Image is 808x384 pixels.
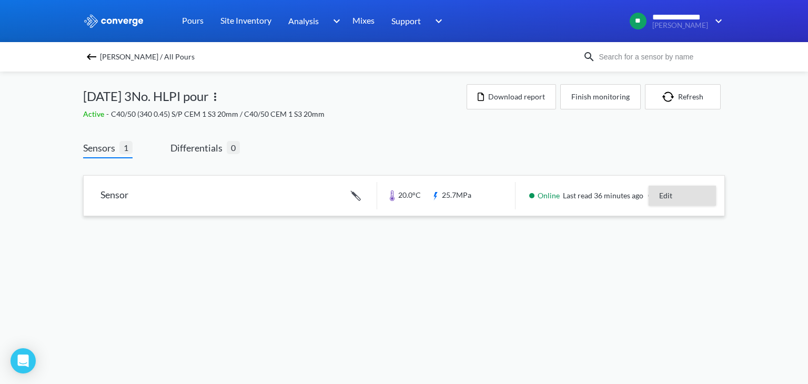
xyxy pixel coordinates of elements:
[583,50,595,63] img: icon-search.svg
[652,22,709,29] span: [PERSON_NAME]
[662,92,678,102] img: icon-refresh.svg
[467,84,556,109] button: Download report
[11,348,36,373] div: Open Intercom Messenger
[83,109,106,118] span: Active
[227,141,240,154] span: 0
[645,84,721,109] button: Refresh
[560,84,641,109] button: Finish monitoring
[106,109,111,118] span: -
[326,15,343,27] img: downArrow.svg
[119,141,133,154] span: 1
[708,15,725,27] img: downArrow.svg
[595,51,723,63] input: Search for a sensor by name
[83,14,144,28] img: logo_ewhite.svg
[85,50,98,63] img: backspace.svg
[83,140,119,155] span: Sensors
[288,14,319,27] span: Analysis
[478,93,484,101] img: icon-file.svg
[83,108,467,120] div: C40/50 (340 0.45) S/P CEM 1 S3 20mm / C40/50 CEM 1 S3 20mm
[428,15,445,27] img: downArrow.svg
[649,186,716,206] div: Edit
[391,14,421,27] span: Support
[170,140,227,155] span: Differentials
[209,90,221,103] img: more.svg
[100,49,195,64] span: [PERSON_NAME] / All Pours
[83,86,209,106] span: [DATE] 3No. HLPI pour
